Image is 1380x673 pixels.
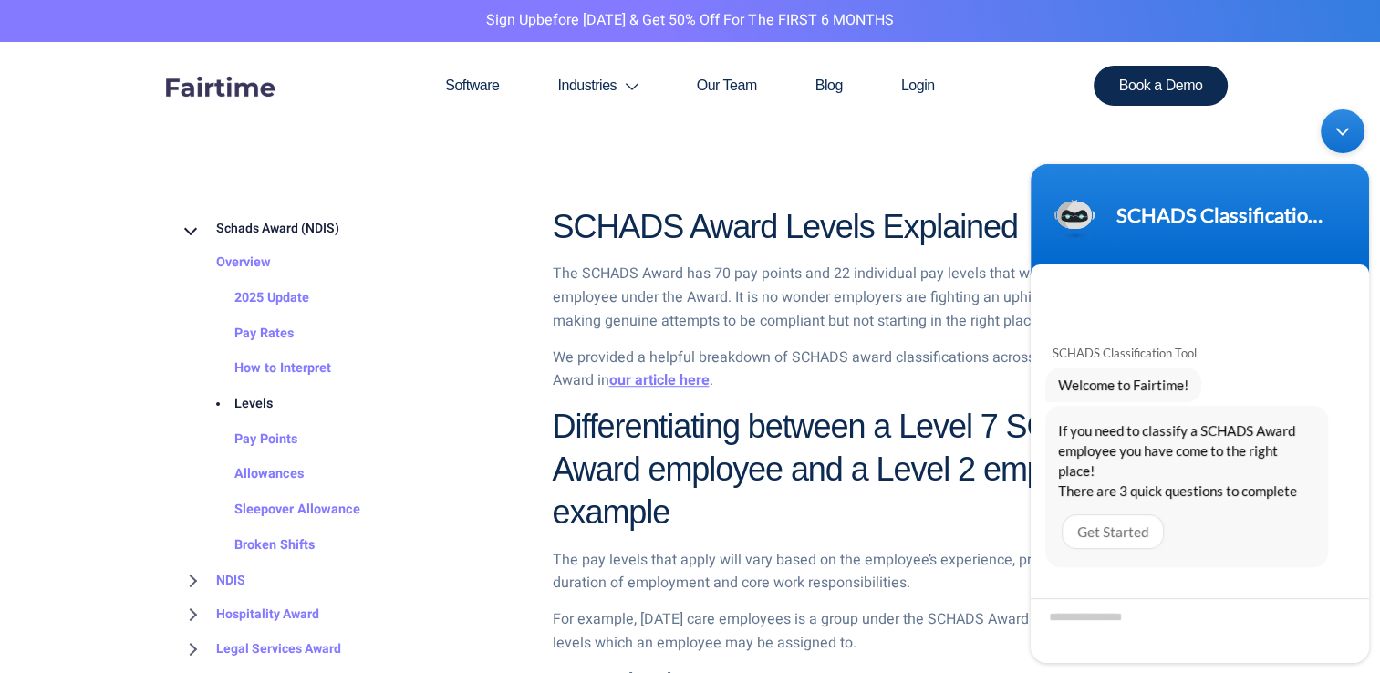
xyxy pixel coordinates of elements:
[180,632,341,667] a: Legal Services Award
[198,281,309,316] a: 2025 Update
[553,208,1018,245] strong: SCHADS Award Levels Explained
[198,493,360,529] a: Sleepover Allowance
[180,246,271,282] a: Overview
[553,549,1201,595] p: The pay levels that apply will vary based on the employee’s experience, professional qualificatio...
[198,387,273,422] a: Levels
[553,347,1201,393] p: We provided a helpful breakdown of SCHADS award classifications across the four groups in the Awa...
[1022,100,1378,672] iframe: SalesIQ Chatwindow
[198,352,331,388] a: How to Interpret
[486,9,536,31] a: Sign Up
[180,564,245,598] a: NDIS
[1119,78,1203,93] span: Book a Demo
[668,42,786,129] a: Our Team
[198,458,304,493] a: Allowances
[872,42,964,129] a: Login
[198,422,297,458] a: Pay Points
[609,369,710,391] a: our article here
[1094,66,1229,106] a: Book a Demo
[180,212,339,246] a: Schads Award (NDIS)
[198,316,294,352] a: Pay Rates
[198,528,315,564] a: Broken Shifts
[553,408,1162,531] strong: Differentiating between a Level 7 SCHADS Award employee and a Level 2 employee for example
[180,597,319,632] a: Hospitality Award
[553,608,1201,655] p: For example, [DATE] care employees is a group under the SCHADS Award that has five different leve...
[553,263,1201,333] p: The SCHADS Award has 70 pay points and 22 individual pay levels that would apply to any one emplo...
[416,42,528,129] a: Software
[786,42,872,129] a: Blog
[14,9,1366,33] p: before [DATE] & Get 50% Off for the FIRST 6 MONTHS
[528,42,667,129] a: Industries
